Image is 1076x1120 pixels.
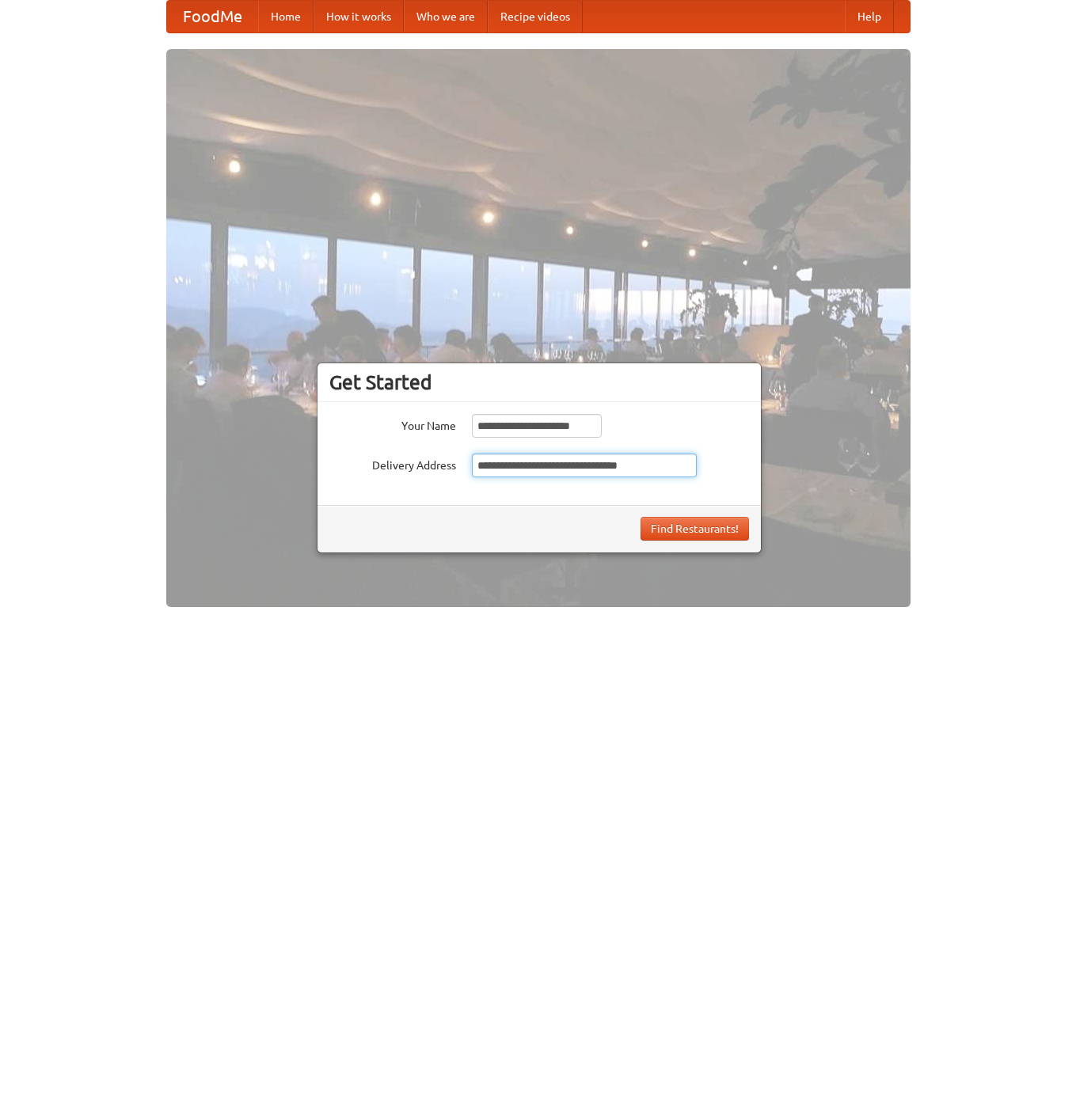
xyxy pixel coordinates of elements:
a: How it works [314,1,404,32]
button: Find Restaurants! [641,517,749,541]
label: Your Name [329,414,456,434]
h3: Get Started [329,370,749,394]
a: Recipe videos [488,1,583,32]
a: Who we are [404,1,488,32]
label: Delivery Address [329,454,456,473]
a: Help [845,1,894,32]
a: FoodMe [167,1,258,32]
a: Home [258,1,314,32]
